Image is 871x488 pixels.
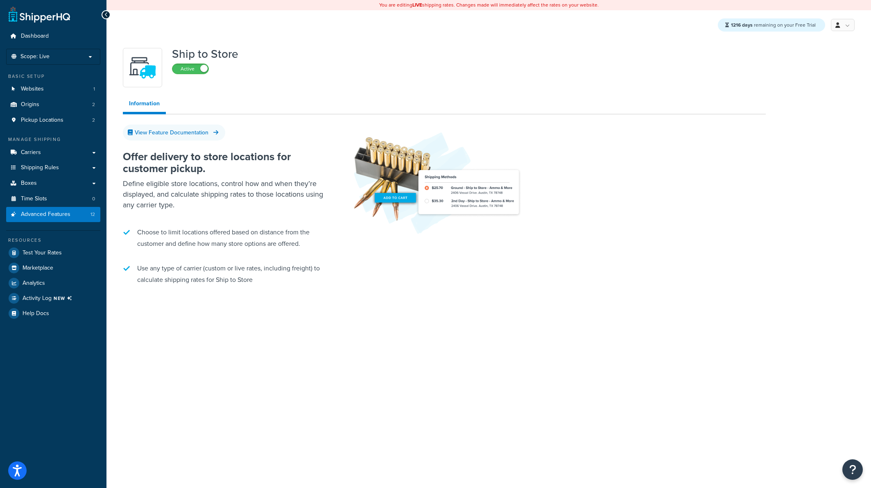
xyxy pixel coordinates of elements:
[6,191,100,207] li: Time Slots
[123,151,328,174] h2: Offer delivery to store locations for customer pickup.
[21,33,49,40] span: Dashboard
[172,48,238,60] h1: Ship to Store
[92,117,95,124] span: 2
[23,293,75,304] span: Activity Log
[21,101,39,108] span: Origins
[123,222,328,254] li: Choose to limit locations offered based on distance from the customer and define how many store o...
[123,125,225,141] a: View Feature Documentation
[6,207,100,222] li: Advanced Features
[123,95,166,114] a: Information
[23,310,49,317] span: Help Docs
[6,82,100,97] li: Websites
[21,117,63,124] span: Pickup Locations
[731,21,753,29] strong: 1216 days
[23,280,45,287] span: Analytics
[6,82,100,97] a: Websites1
[21,149,41,156] span: Carriers
[6,306,100,321] a: Help Docs
[92,195,95,202] span: 0
[6,291,100,306] li: [object Object]
[6,160,100,175] a: Shipping Rules
[123,259,328,290] li: Use any type of carrier (custom or live rates, including freight) to calculate shipping rates for...
[23,265,53,272] span: Marketplace
[6,136,100,143] div: Manage Shipping
[6,207,100,222] a: Advanced Features12
[6,176,100,191] a: Boxes
[6,237,100,244] div: Resources
[6,73,100,80] div: Basic Setup
[6,97,100,112] li: Origins
[412,1,422,9] b: LIVE
[128,53,157,82] img: icon-duo-feat-ship-to-store-7c4d6248.svg
[6,245,100,260] a: Test Your Rates
[6,276,100,291] a: Analytics
[6,291,100,306] a: Activity LogNEW
[92,101,95,108] span: 2
[21,211,70,218] span: Advanced Features
[6,261,100,275] a: Marketplace
[123,178,328,210] p: Define eligible store locations, control how and when they’re displayed, and calculate shipping r...
[93,86,95,93] span: 1
[20,53,50,60] span: Scope: Live
[54,295,75,302] span: NEW
[21,195,47,202] span: Time Slots
[6,113,100,128] a: Pickup Locations2
[6,113,100,128] li: Pickup Locations
[90,211,95,218] span: 12
[21,86,44,93] span: Websites
[6,145,100,160] a: Carriers
[352,126,524,234] img: Ship to Store
[21,164,59,171] span: Shipping Rules
[731,21,816,29] span: remaining on your Free Trial
[21,180,37,187] span: Boxes
[842,459,863,480] button: Open Resource Center
[6,97,100,112] a: Origins2
[23,250,62,256] span: Test Your Rates
[6,191,100,207] a: Time Slots0
[172,64,208,74] label: Active
[6,29,100,44] a: Dashboard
